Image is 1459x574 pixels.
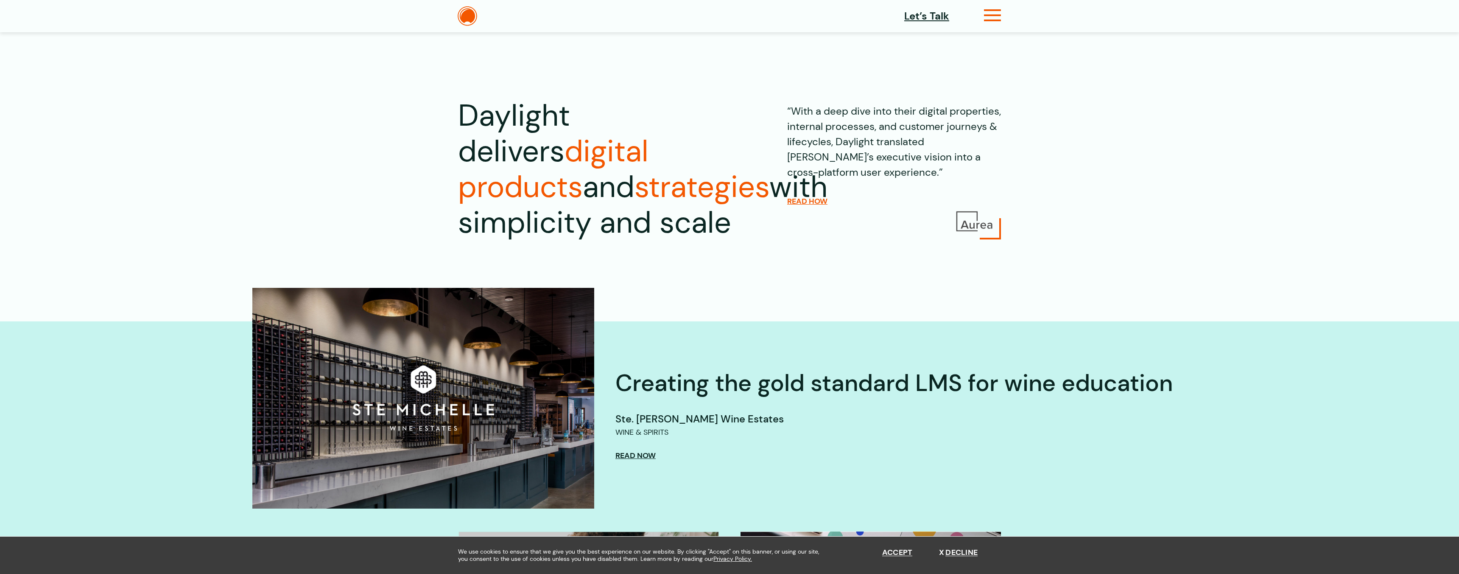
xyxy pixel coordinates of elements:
span: strategies [634,168,769,206]
p: Wine & Spirits [615,427,668,438]
div: Ste. [PERSON_NAME] Wine Estates [615,411,1173,427]
a: Let’s Talk [904,8,949,24]
img: The Daylight Studio Logo [458,6,477,26]
span: digital products [458,132,648,206]
a: Read Now [615,451,656,460]
h1: Daylight delivers and with simplicity and scale [458,98,731,241]
a: READ HOW [787,197,827,206]
img: Aurea Logo [954,210,995,233]
button: Decline [939,548,978,557]
span: We use cookies to ensure that we give you the best experience on our website. By clicking "Accept... [458,548,827,563]
a: Privacy Policy. [713,555,752,563]
button: Accept [882,548,913,557]
img: A wine bar with a text Ste. Michelle Wine Estates [252,288,594,509]
p: “With a deep dive into their digital properties, internal processes, and customer journeys & life... [787,98,1001,180]
h2: Creating the gold standard LMS for wine education [615,368,1173,399]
